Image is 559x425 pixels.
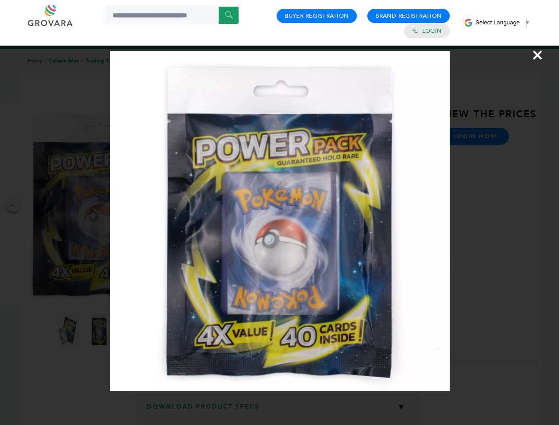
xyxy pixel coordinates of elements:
span: Select Language [475,19,520,26]
input: Search a product or brand... [106,7,239,24]
span: ▼ [524,19,530,26]
a: Select Language​ [475,19,530,26]
a: Brand Registration [375,12,442,20]
a: Buyer Registration [285,12,349,20]
a: Login [422,27,442,35]
img: Image Preview [110,51,450,391]
span: × [532,42,544,67]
